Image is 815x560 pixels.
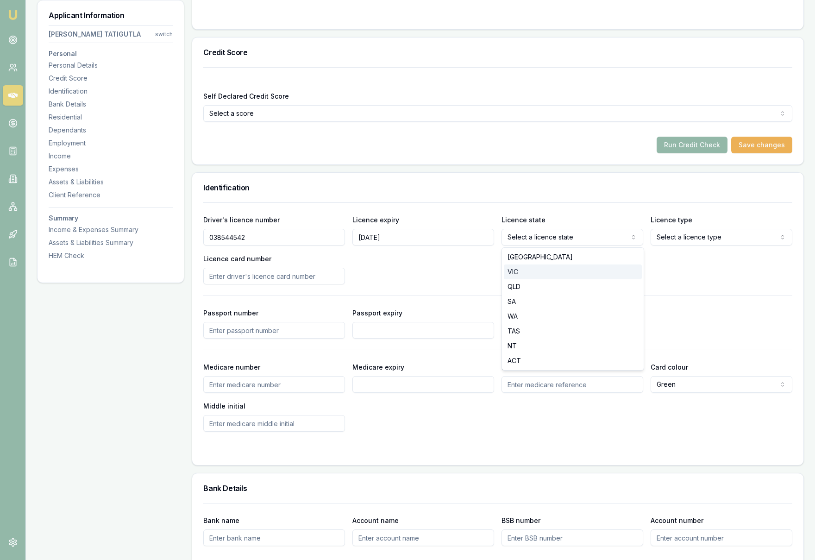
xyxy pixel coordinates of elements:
span: WA [508,312,518,321]
span: SA [508,297,516,306]
span: TAS [508,327,520,336]
span: ACT [508,356,521,365]
span: VIC [508,267,518,277]
span: QLD [508,282,520,291]
span: [GEOGRAPHIC_DATA] [508,252,573,262]
span: NT [508,341,517,351]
